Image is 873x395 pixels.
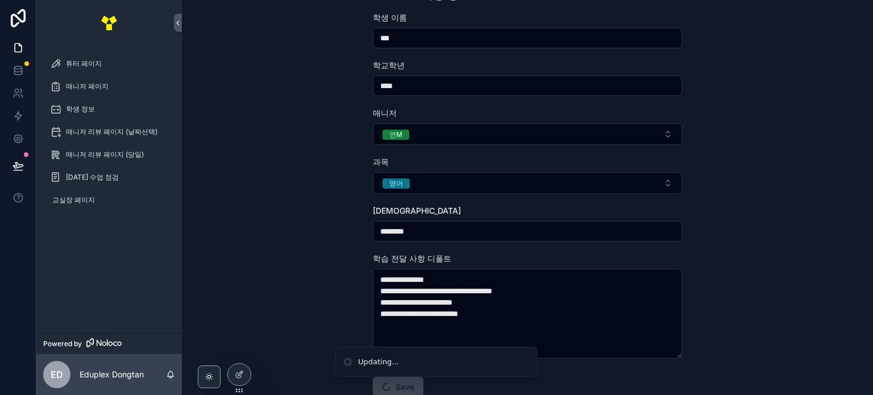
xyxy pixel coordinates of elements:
div: scrollable content [36,45,182,225]
a: 매니저 리뷰 페이지 (당일) [43,144,175,165]
a: 교실장 페이지 [43,190,175,210]
a: 매니저 리뷰 페이지 (날짜선택) [43,122,175,142]
button: Select Button [373,172,682,194]
span: 매니저 [373,108,397,118]
span: 과목 [373,157,389,167]
a: [DATE] 수업 점검 [43,167,175,188]
div: Updating... [358,356,399,368]
span: ED [51,368,63,381]
div: 연M [389,130,402,140]
a: 매니저 페이지 [43,76,175,97]
span: 튜터 페이지 [66,59,102,68]
span: 학생 정보 [66,105,95,114]
span: 교실장 페이지 [52,196,95,205]
span: [DATE] 수업 점검 [66,173,119,182]
a: 튜터 페이지 [43,53,175,74]
p: Eduplex Dongtan [80,369,144,380]
span: 매니저 리뷰 페이지 (당일) [66,150,144,159]
span: 매니저 리뷰 페이지 (날짜선택) [66,127,157,136]
img: App logo [100,14,118,32]
a: Powered by [36,333,182,354]
span: 학습 전달 사항 디폴트 [373,253,451,263]
span: 매니저 페이지 [66,82,109,91]
span: [DEMOGRAPHIC_DATA] [373,206,461,215]
button: Select Button [373,123,682,145]
span: 학생 이름 [373,13,407,22]
span: 학교학년 [373,60,405,70]
span: Powered by [43,339,82,348]
a: 학생 정보 [43,99,175,119]
div: 영어 [389,178,403,189]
